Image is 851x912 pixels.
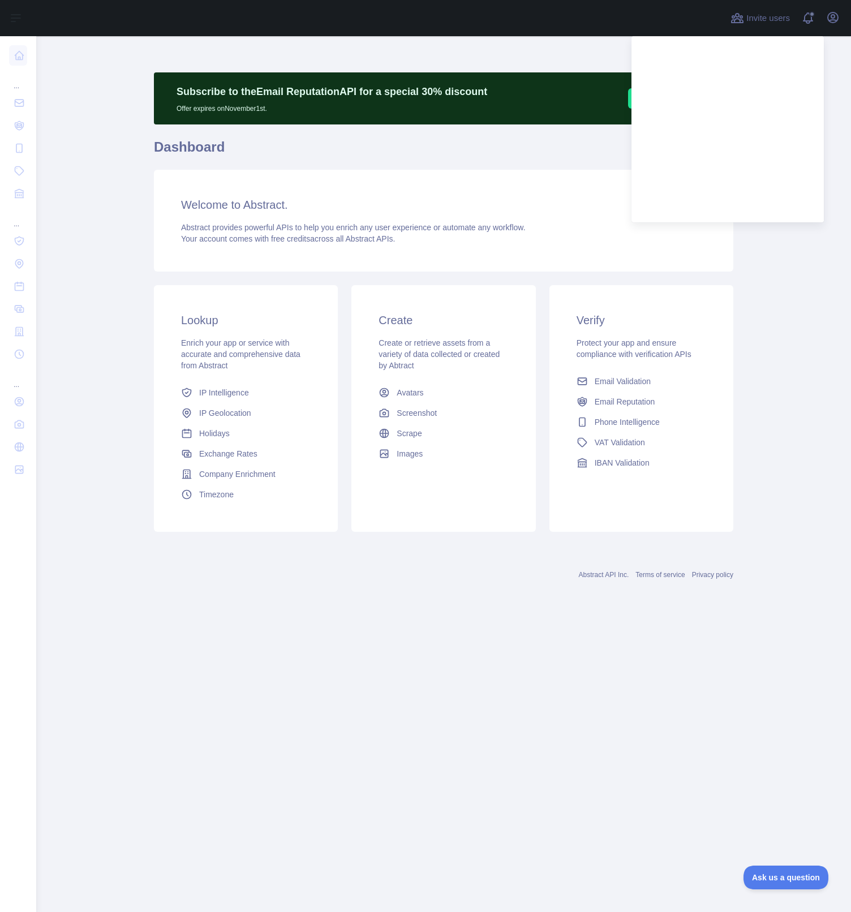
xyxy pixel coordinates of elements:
span: Your account comes with across all Abstract APIs. [181,234,395,243]
span: Exchange Rates [199,448,257,459]
a: Email Reputation [572,392,711,412]
a: Screenshot [374,403,513,423]
a: Holidays [177,423,315,444]
a: Avatars [374,382,513,403]
a: Timezone [177,484,315,505]
a: Scrape [374,423,513,444]
a: IP Intelligence [177,382,315,403]
a: Privacy policy [692,571,733,579]
span: Create or retrieve assets from a variety of data collected or created by Abtract [379,338,500,370]
iframe: Toggle Customer Support [743,866,828,889]
p: Subscribe to the Email Reputation API for a special 30 % discount [177,84,487,100]
span: Enrich your app or service with accurate and comprehensive data from Abstract [181,338,300,370]
a: Images [374,444,513,464]
span: free credits [271,234,310,243]
span: Images [397,448,423,459]
a: IP Geolocation [177,403,315,423]
h3: Welcome to Abstract. [181,197,706,213]
span: Invite users [746,12,790,25]
span: Email Validation [595,376,651,387]
span: Holidays [199,428,230,439]
a: VAT Validation [572,432,711,453]
span: IP Geolocation [199,407,251,419]
h3: Lookup [181,312,311,328]
button: Subscribe [DATE] [628,88,713,109]
span: IP Intelligence [199,387,249,398]
span: Phone Intelligence [595,416,660,428]
span: Scrape [397,428,422,439]
span: IBAN Validation [595,457,650,468]
a: Abstract API Inc. [579,571,629,579]
a: Phone Intelligence [572,412,711,432]
div: ... [9,68,27,91]
p: Offer expires on November 1st. [177,100,487,113]
span: Company Enrichment [199,468,276,480]
span: VAT Validation [595,437,645,448]
span: Avatars [397,387,423,398]
span: Screenshot [397,407,437,419]
h3: Verify [577,312,706,328]
button: Invite users [728,9,792,27]
span: Abstract provides powerful APIs to help you enrich any user experience or automate any workflow. [181,223,526,232]
div: ... [9,367,27,389]
h3: Create [379,312,508,328]
a: Company Enrichment [177,464,315,484]
span: Email Reputation [595,396,655,407]
h1: Dashboard [154,138,733,165]
a: Exchange Rates [177,444,315,464]
span: Timezone [199,489,234,500]
div: ... [9,206,27,229]
a: IBAN Validation [572,453,711,473]
a: Terms of service [635,571,685,579]
a: Email Validation [572,371,711,392]
span: Protect your app and ensure compliance with verification APIs [577,338,691,359]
